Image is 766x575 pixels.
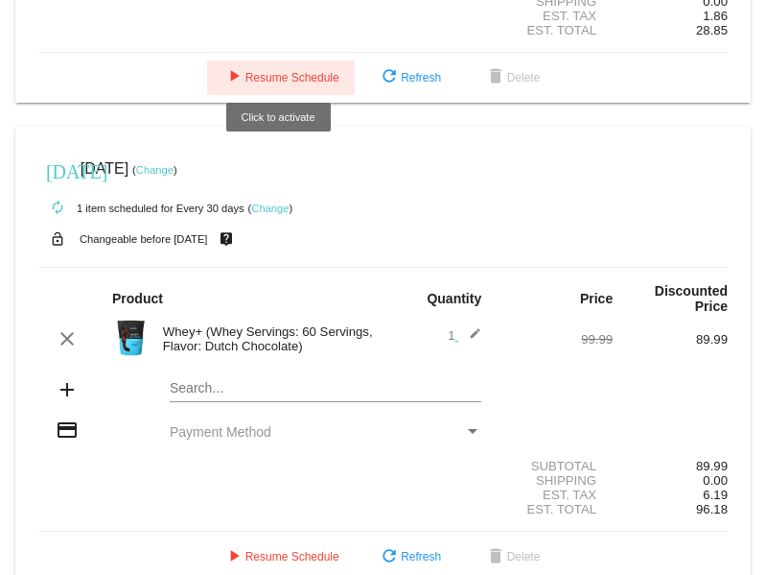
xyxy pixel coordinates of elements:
[498,459,613,473] div: Subtotal
[484,546,507,569] mat-icon: delete
[458,327,481,350] mat-icon: edit
[613,459,728,473] div: 89.99
[170,381,481,396] input: Search...
[362,539,456,574] button: Refresh
[484,550,541,563] span: Delete
[498,332,613,347] div: 99.99
[703,9,728,23] span: 1.86
[498,488,613,502] div: Est. Tax
[222,546,245,569] mat-icon: play_arrow
[427,291,481,306] strong: Quantity
[703,473,728,488] span: 0.00
[153,324,383,353] div: Whey+ (Whey Servings: 60 Servings, Flavor: Dutch Chocolate)
[498,473,613,488] div: Shipping
[132,164,177,176] small: ( )
[170,424,481,440] mat-select: Payment Method
[378,550,441,563] span: Refresh
[80,233,208,245] small: Changeable before [DATE]
[56,378,79,401] mat-icon: add
[655,283,728,314] strong: Discounted Price
[46,158,69,181] mat-icon: [DATE]
[56,419,79,442] mat-icon: credit_card
[703,488,728,502] span: 6.19
[222,550,339,563] span: Resume Schedule
[248,203,293,214] small: ( )
[38,203,244,214] small: 1 item scheduled for Every 30 days
[378,546,401,569] mat-icon: refresh
[696,23,728,37] span: 28.85
[222,66,245,89] mat-icon: play_arrow
[469,60,556,95] button: Delete
[498,23,613,37] div: Est. Total
[251,203,289,214] a: Change
[112,319,151,357] img: Image-1-Carousel-Whey-5lb-Chocolate-no-badge-Transp.png
[112,291,163,306] strong: Product
[207,60,355,95] button: Resume Schedule
[362,60,456,95] button: Refresh
[484,66,507,89] mat-icon: delete
[484,71,541,84] span: Delete
[222,71,339,84] span: Resume Schedule
[696,502,728,516] span: 96.18
[613,332,728,347] div: 89.99
[46,227,69,252] mat-icon: lock_open
[448,328,481,343] span: 1
[207,539,355,574] button: Resume Schedule
[378,71,441,84] span: Refresh
[580,291,613,306] strong: Price
[46,197,69,220] mat-icon: autorenew
[170,424,271,440] span: Payment Method
[498,9,613,23] div: Est. Tax
[215,227,238,252] mat-icon: live_help
[498,502,613,516] div: Est. Total
[56,327,79,350] mat-icon: clear
[378,66,401,89] mat-icon: refresh
[469,539,556,574] button: Delete
[136,164,174,176] a: Change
